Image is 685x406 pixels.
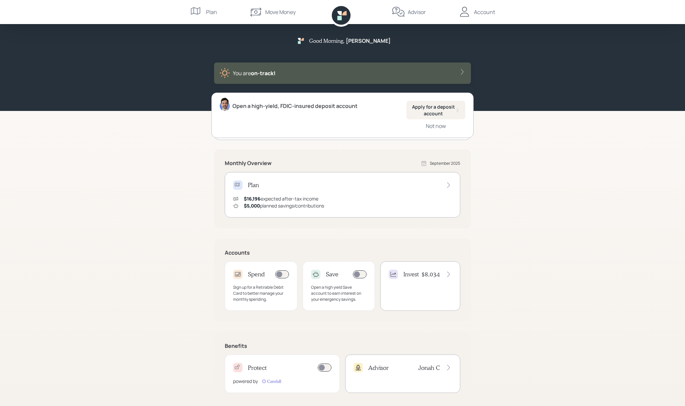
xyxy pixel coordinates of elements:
[261,378,282,385] img: carefull-M2HCGCDH.digested.png
[248,364,267,372] h4: Protect
[309,37,345,44] h5: Good Morning ,
[474,8,495,16] div: Account
[412,104,460,117] div: Apply for a deposit account
[248,271,265,278] h4: Spend
[244,195,261,202] span: $16,196
[368,364,389,372] h4: Advisor
[408,8,426,16] div: Advisor
[232,102,358,110] div: Open a high-yield, FDIC-insured deposit account
[426,122,446,130] div: Not now
[244,202,260,209] span: $5,000
[418,364,440,372] h4: Jonah C
[225,250,460,256] h5: Accounts
[219,68,230,79] img: sunny-XHVQM73Q.digested.png
[346,38,391,44] h5: [PERSON_NAME]
[244,202,324,209] div: planned savings/contributions
[206,8,217,16] div: Plan
[326,271,338,278] h4: Save
[248,181,259,189] h4: Plan
[225,343,460,349] h5: Benefits
[403,271,419,278] h4: Invest
[225,160,272,166] h5: Monthly Overview
[233,284,289,302] div: Sign up for a Retirable Debit Card to better manage your monthly spending.
[244,195,318,202] div: expected after-tax income
[265,8,296,16] div: Move Money
[251,70,276,77] span: on‑track!
[233,378,258,385] div: powered by
[430,160,460,166] div: September 2025
[233,69,276,77] div: You are
[311,284,367,302] div: Open a high yield Save account to earn interest on your emergency savings.
[406,101,465,119] button: Apply for a deposit account
[220,98,230,111] img: jonah-coleman-headshot.png
[421,271,440,278] h4: $8,034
